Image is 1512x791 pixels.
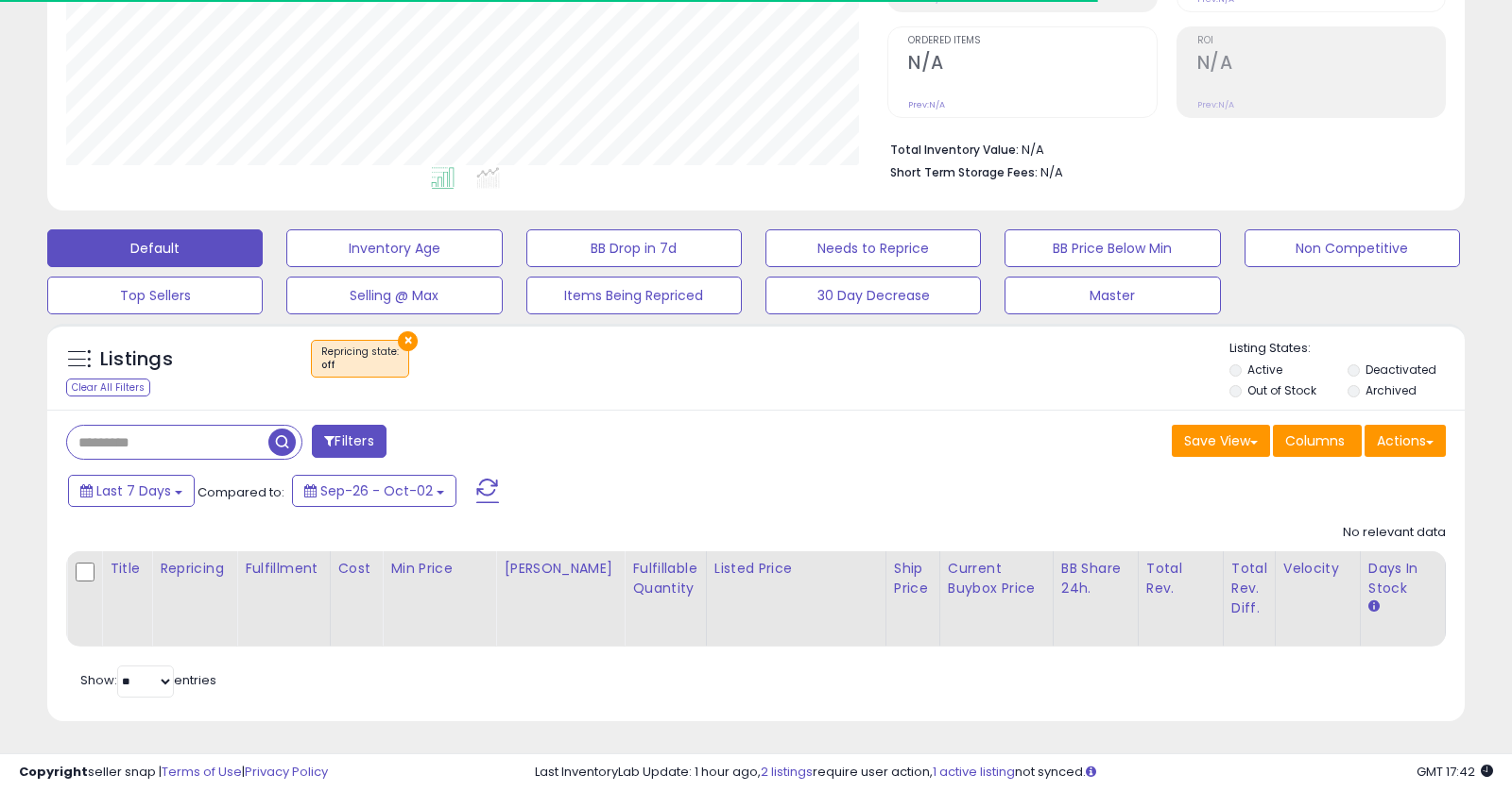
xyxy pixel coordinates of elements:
[1245,229,1460,267] button: Non Competitive
[19,763,88,781] strong: Copyright
[1366,362,1436,378] label: Deactivated
[321,345,399,373] span: Repricing state :
[1005,277,1220,314] button: Master
[1365,425,1446,457] button: Actions
[535,764,1493,782] div: Last InventoryLab Update: 1 hour ago, require user action, not synced.
[714,559,878,579] div: Listed Price
[1368,598,1380,615] small: Days In Stock.
[908,36,1156,46] span: Ordered Items
[933,763,1015,781] a: 1 active listing
[320,481,433,500] span: Sep-26 - Oct-02
[1366,382,1417,398] label: Archived
[890,137,1432,160] li: N/A
[526,229,742,267] button: BB Drop in 7d
[948,559,1045,598] div: Current Buybox Price
[80,671,216,689] span: Show: entries
[245,763,328,781] a: Privacy Policy
[96,481,171,500] span: Last 7 Days
[1247,382,1316,398] label: Out of Stock
[245,559,321,579] div: Fulfillment
[1368,559,1437,598] div: Days In Stock
[908,52,1156,77] h2: N/A
[1040,163,1063,181] span: N/A
[761,763,813,781] a: 2 listings
[1005,229,1220,267] button: BB Price Below Min
[1229,340,1465,358] p: Listing States:
[765,229,981,267] button: Needs to Reprice
[338,559,375,579] div: Cost
[47,277,263,314] button: Top Sellers
[198,483,284,501] span: Compared to:
[66,379,150,396] div: Clear All Filters
[526,277,742,314] button: Items Being Repriced
[894,559,932,598] div: Ship Price
[286,277,502,314] button: Selling @ Max
[890,142,1019,158] b: Total Inventory Value:
[1172,425,1270,457] button: Save View
[908,99,945,110] small: Prev: N/A
[1146,559,1215,598] div: Total Rev.
[292,475,456,507] button: Sep-26 - Oct-02
[162,763,242,781] a: Terms of Use
[19,764,328,782] div: seller snap | |
[1417,763,1493,781] span: 2025-10-10 17:42 GMT
[68,475,195,507] button: Last 7 Days
[632,559,697,598] div: Fulfillable Quantity
[1061,559,1130,598] div: BB Share 24h.
[1197,52,1445,77] h2: N/A
[1231,559,1267,618] div: Total Rev. Diff.
[100,346,173,373] h5: Listings
[321,359,399,372] div: off
[160,559,229,579] div: Repricing
[765,277,981,314] button: 30 Day Decrease
[47,229,263,267] button: Default
[1273,425,1362,457] button: Columns
[1285,431,1345,450] span: Columns
[390,559,488,579] div: Min Price
[398,331,418,351] button: ×
[1197,36,1445,46] span: ROI
[286,229,502,267] button: Inventory Age
[890,164,1038,180] b: Short Term Storage Fees:
[1283,559,1352,579] div: Velocity
[1197,99,1234,110] small: Prev: N/A
[1343,524,1446,542] div: No relevant data
[1247,362,1282,378] label: Active
[312,425,386,458] button: Filters
[504,559,616,579] div: [PERSON_NAME]
[110,559,144,579] div: Title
